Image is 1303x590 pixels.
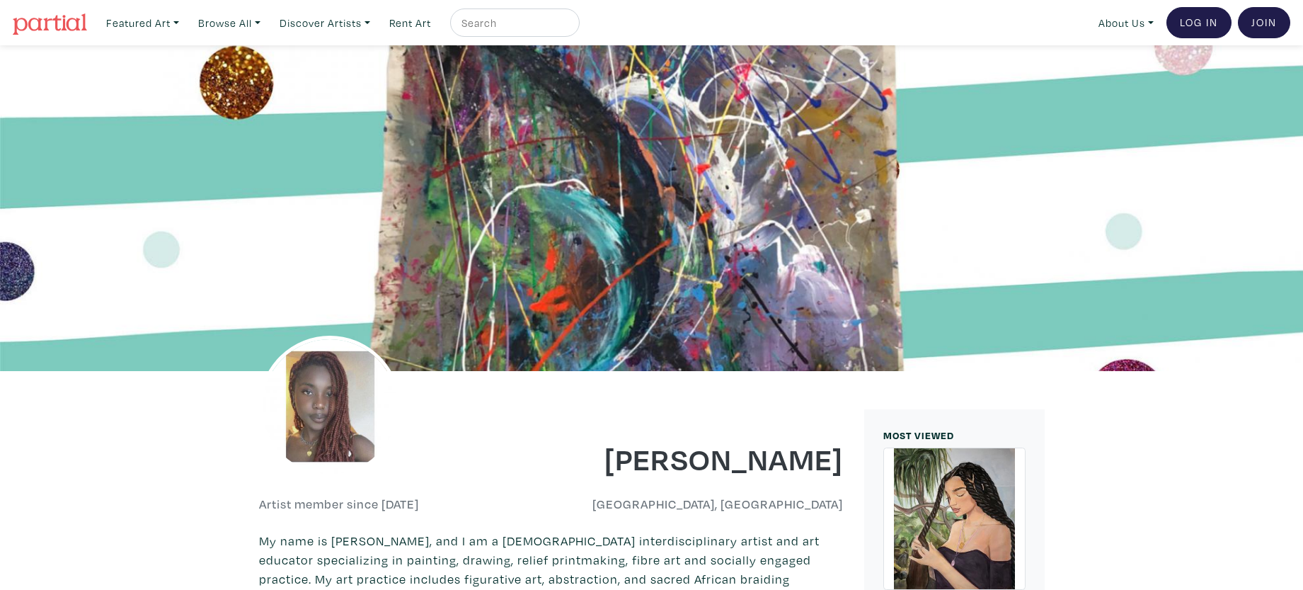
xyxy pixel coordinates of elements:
[561,497,843,512] h6: [GEOGRAPHIC_DATA], [GEOGRAPHIC_DATA]
[383,8,437,38] a: Rent Art
[100,8,185,38] a: Featured Art
[259,497,419,512] h6: Artist member since [DATE]
[192,8,267,38] a: Browse All
[1238,7,1290,38] a: Join
[561,439,843,477] h1: [PERSON_NAME]
[273,8,377,38] a: Discover Artists
[1166,7,1232,38] a: Log In
[460,14,566,32] input: Search
[1092,8,1160,38] a: About Us
[259,336,401,477] img: phpThumb.php
[883,429,954,442] small: MOST VIEWED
